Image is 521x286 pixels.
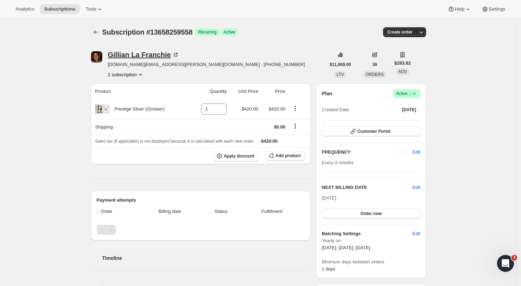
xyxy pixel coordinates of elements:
span: Active [224,29,235,35]
th: Unit Price [229,84,260,99]
span: Help [455,6,464,12]
button: Order now [322,209,420,219]
h6: Batching Settings [322,230,412,237]
th: Price [260,84,287,99]
span: Create order [387,29,412,35]
span: $420.00 [269,106,285,112]
button: Add product [266,151,305,161]
span: Edit [412,149,420,156]
span: $11,069.00 [330,62,351,67]
h2: NEXT BILLING DATE [322,184,412,191]
span: Yearly on [322,237,420,244]
span: $420.00 [242,106,258,112]
span: Billing date [141,208,199,215]
span: Apply discount [224,153,254,159]
button: Tools [81,4,108,14]
th: Order [97,204,139,219]
span: Created Date [322,106,349,113]
button: Subscriptions [40,4,80,14]
button: [DATE] [398,105,420,115]
th: Product [91,84,190,99]
div: Gillian La Franchie [108,51,180,58]
div: Prestige Silver (October) [109,106,165,113]
button: Apply discount [214,151,259,161]
th: Quantity [190,84,229,99]
button: Settings [477,4,510,14]
span: Settings [489,6,505,12]
span: Active [396,90,418,97]
button: Product actions [108,71,144,78]
button: Subscriptions [91,27,101,37]
button: Edit [412,184,420,191]
button: Product actions [290,105,301,112]
button: $11,069.00 [326,60,355,70]
th: Shipping [91,119,190,135]
span: 1 days [322,266,335,272]
span: Every 4 months [322,160,353,165]
nav: Pagination [97,225,305,235]
span: Recurring [198,29,217,35]
span: Edit [412,230,420,237]
span: [DATE], [DATE], [DATE] [322,245,370,250]
span: $420.00 [261,138,278,144]
button: Analytics [11,4,38,14]
span: Sales tax (if applicable) is not displayed because it is calculated with each new order. [95,139,254,144]
span: Add product [275,153,301,159]
span: Minimum days between orders [322,258,420,266]
span: Gillian La Franchie [91,51,102,62]
h2: Timeline [102,255,311,262]
button: Create order [383,27,417,37]
h2: Plan [322,90,332,97]
span: $0.00 [274,124,285,130]
button: Edit [408,147,424,158]
span: [DATE] [402,107,416,113]
button: Help [443,4,475,14]
span: [DOMAIN_NAME][EMAIL_ADDRESS][PERSON_NAME][DOMAIN_NAME] · [PHONE_NUMBER] [108,61,305,68]
span: Customer Portal [357,129,390,134]
span: ORDERS [366,72,384,77]
span: Tools [85,6,96,12]
span: Status [203,208,239,215]
span: LTV [337,72,344,77]
span: Analytics [16,6,34,12]
span: 39 [372,62,377,67]
iframe: Intercom live chat [497,255,514,272]
button: 39 [368,60,381,70]
span: 3 [511,255,517,261]
button: Edit [408,228,424,239]
span: Subscriptions [44,6,75,12]
span: Fulfillment [243,208,301,215]
h2: Payment attempts [97,197,305,204]
span: $283.82 [394,60,411,67]
span: Order now [361,211,382,216]
button: Shipping actions [290,122,301,130]
button: Customer Portal [322,126,420,136]
h2: FREQUENCY [322,149,412,156]
span: [DATE] [322,195,336,201]
span: Subscription #13658259558 [102,28,193,36]
span: | [409,91,410,96]
span: AOV [398,69,407,74]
